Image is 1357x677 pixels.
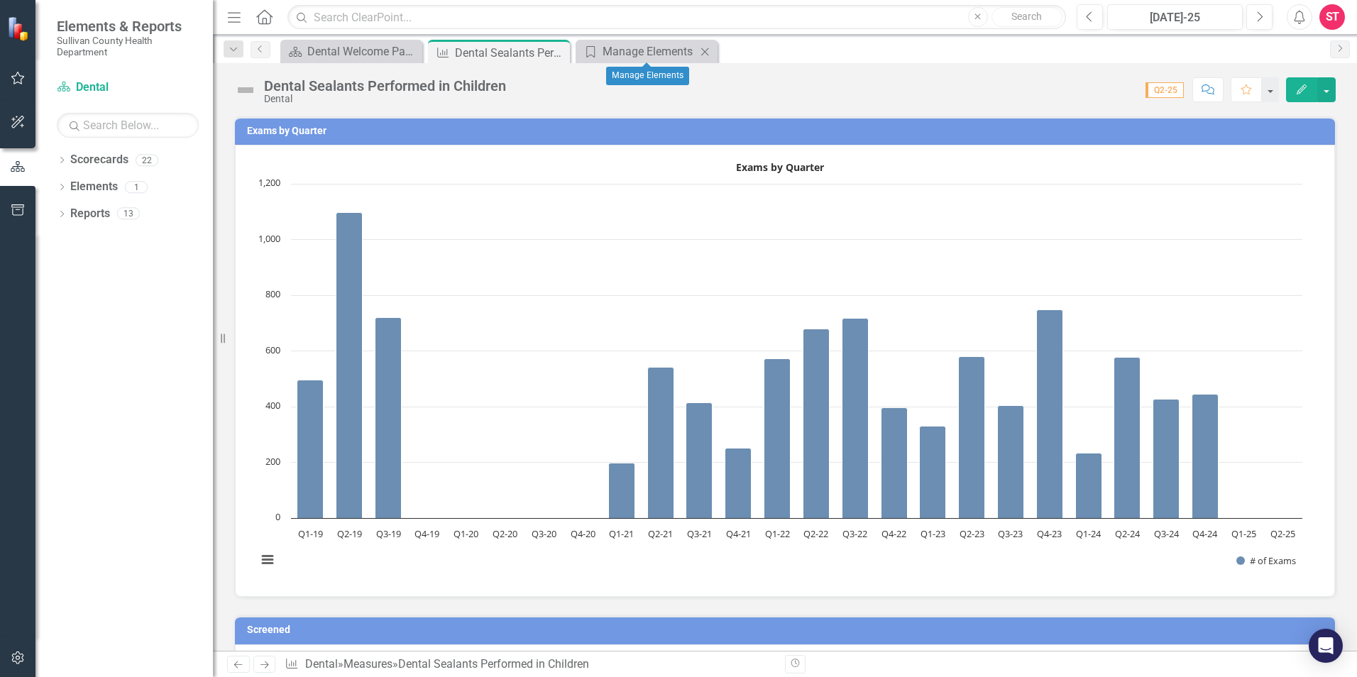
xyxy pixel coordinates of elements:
[125,181,148,193] div: 1
[842,527,867,540] text: Q3-22
[287,5,1066,30] input: Search ClearPoint...
[234,79,257,101] img: Not Defined
[1270,527,1295,540] text: Q2-25
[455,44,566,62] div: Dental Sealants Performed in Children
[725,448,752,519] path: Q4-21, 250. # of Exams.
[57,113,199,138] input: Search Below...
[258,550,278,570] button: View chart menu, Exams by Quarter
[960,527,984,540] text: Q2-23
[57,79,199,96] a: Dental
[1037,527,1062,540] text: Q4-23
[275,510,280,523] text: 0
[398,657,589,671] div: Dental Sealants Performed in Children
[376,527,401,540] text: Q3-19
[247,126,1328,136] h3: Exams by Quarter
[687,527,712,540] text: Q3-21
[1319,4,1345,30] button: ST
[57,35,199,58] small: Sullivan County Health Department
[1192,395,1219,519] path: Q4-24, 444. # of Exams.
[344,657,392,671] a: Measures
[1146,82,1184,98] span: Q2-25
[603,43,696,60] div: Manage Elements
[298,527,323,540] text: Q1-19
[1154,527,1180,540] text: Q3-24
[571,527,595,540] text: Q4-20
[1236,554,1297,567] button: Show # of Exams
[136,154,158,166] div: 22
[881,527,906,540] text: Q4-22
[959,357,985,519] path: Q2-23, 580. # of Exams.
[336,213,363,519] path: Q2-19, 1,096. # of Exams.
[609,463,635,519] path: Q1-21, 198. # of Exams.
[736,160,825,174] text: Exams by Quarter
[414,527,439,540] text: Q4-19
[764,359,791,519] path: Q1-22, 573. # of Exams.
[250,156,1320,582] div: Exams by Quarter. Highcharts interactive chart.
[648,368,674,519] path: Q2-21, 541. # of Exams.
[1192,527,1218,540] text: Q4-24
[247,624,1328,635] h3: Screened
[1231,527,1256,540] text: Q1-25
[305,657,338,671] a: Dental
[454,527,478,540] text: Q1-20
[265,455,280,468] text: 200
[842,319,869,519] path: Q3-22, 716. # of Exams.
[264,94,506,104] div: Dental
[803,329,830,519] path: Q2-22, 680. # of Exams.
[579,43,696,60] a: Manage Elements
[921,527,945,540] text: Q1-23
[337,527,362,540] text: Q2-19
[264,78,506,94] div: Dental Sealants Performed in Children
[307,43,419,60] div: Dental Welcome Page
[258,176,280,189] text: 1,200
[1011,11,1042,22] span: Search
[375,318,402,519] path: Q3-19, 721. # of Exams.
[7,16,32,40] img: ClearPoint Strategy
[265,343,280,356] text: 600
[493,527,517,540] text: Q2-20
[686,403,713,519] path: Q3-21, 414. # of Exams.
[1153,400,1180,519] path: Q3-24, 427. # of Exams.
[70,206,110,222] a: Reports
[1114,358,1141,519] path: Q2-24, 578. # of Exams.
[70,152,128,168] a: Scorecards
[117,208,140,220] div: 13
[1037,310,1063,519] path: Q4-23, 748. # of Exams.
[258,232,280,245] text: 1,000
[1309,629,1343,663] div: Open Intercom Messenger
[803,527,828,540] text: Q2-22
[70,179,118,195] a: Elements
[297,380,324,519] path: Q1-19, 495. # of Exams.
[532,527,556,540] text: Q3-20
[1076,453,1102,519] path: Q1-24, 233. # of Exams.
[1112,9,1238,26] div: [DATE]-25
[998,527,1023,540] text: Q3-23
[606,67,689,85] div: Manage Elements
[265,287,280,300] text: 800
[250,156,1309,582] svg: Interactive chart
[998,406,1024,519] path: Q3-23, 404. # of Exams.
[765,527,790,540] text: Q1-22
[57,18,199,35] span: Elements & Reports
[881,408,908,519] path: Q4-22, 396. # of Exams.
[726,527,751,540] text: Q4-21
[265,399,280,412] text: 400
[1115,527,1141,540] text: Q2-24
[991,7,1062,27] button: Search
[609,527,634,540] text: Q1-21
[1107,4,1243,30] button: [DATE]-25
[1076,527,1101,540] text: Q1-24
[284,43,419,60] a: Dental Welcome Page
[648,527,673,540] text: Q2-21
[285,656,774,673] div: » »
[920,426,946,519] path: Q1-23, 329. # of Exams.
